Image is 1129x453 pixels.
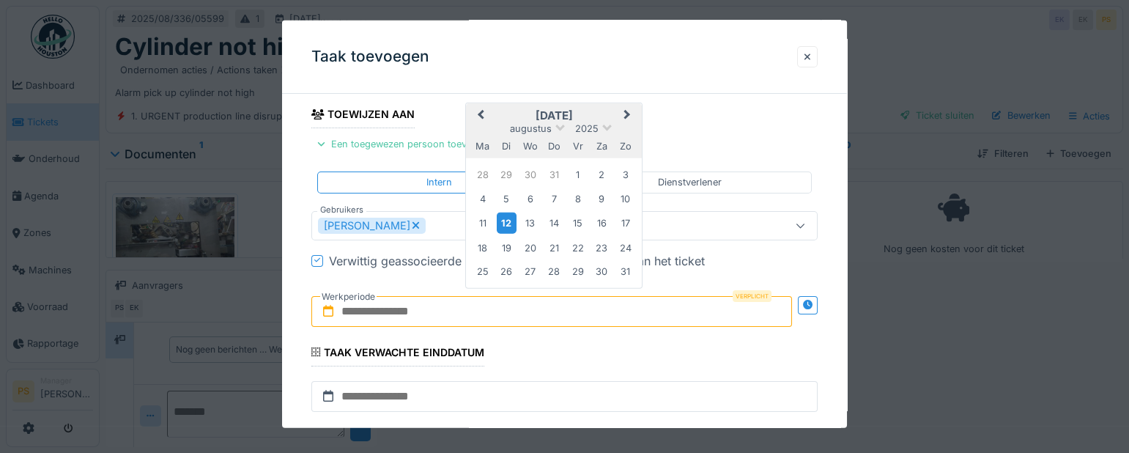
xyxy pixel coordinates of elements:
[473,237,492,257] div: Choose maandag 18 augustus 2025
[615,213,635,233] div: Choose zondag 17 augustus 2025
[615,188,635,208] div: Choose zondag 10 augustus 2025
[568,237,588,257] div: Choose vrijdag 22 augustus 2025
[471,163,637,283] div: Month augustus, 2025
[544,165,564,185] div: Choose donderdag 31 juli 2025
[320,288,377,304] label: Werkperiode
[615,262,635,281] div: Choose zondag 31 augustus 2025
[568,262,588,281] div: Choose vrijdag 29 augustus 2025
[568,213,588,233] div: Choose vrijdag 15 augustus 2025
[329,251,705,269] div: Verwittig geassocieerde gebruikers van het genereren van het ticket
[617,104,640,128] button: Next Month
[544,213,564,233] div: Choose donderdag 14 augustus 2025
[544,237,564,257] div: Choose donderdag 21 augustus 2025
[426,175,452,189] div: Intern
[520,165,540,185] div: Choose woensdag 30 juli 2025
[520,136,540,156] div: woensdag
[568,165,588,185] div: Choose vrijdag 1 augustus 2025
[592,188,612,208] div: Choose zaterdag 9 augustus 2025
[592,237,612,257] div: Choose zaterdag 23 augustus 2025
[473,213,492,233] div: Choose maandag 11 augustus 2025
[615,165,635,185] div: Choose zondag 3 augustus 2025
[317,203,366,216] label: Gebruikers
[311,48,429,66] h3: Taak toevoegen
[592,136,612,156] div: zaterdag
[497,262,517,281] div: Choose dinsdag 26 augustus 2025
[658,175,722,189] div: Dienstverlener
[510,122,552,133] span: augustus
[318,217,426,233] div: [PERSON_NAME]
[473,136,492,156] div: maandag
[568,136,588,156] div: vrijdag
[733,290,771,301] div: Verplicht
[520,188,540,208] div: Choose woensdag 6 augustus 2025
[568,188,588,208] div: Choose vrijdag 8 augustus 2025
[311,341,484,366] div: Taak verwachte einddatum
[473,188,492,208] div: Choose maandag 4 augustus 2025
[497,237,517,257] div: Choose dinsdag 19 augustus 2025
[473,165,492,185] div: Choose maandag 28 juli 2025
[497,136,517,156] div: dinsdag
[592,213,612,233] div: Choose zaterdag 16 augustus 2025
[497,188,517,208] div: Choose dinsdag 5 augustus 2025
[520,262,540,281] div: Choose woensdag 27 augustus 2025
[615,136,635,156] div: zondag
[592,165,612,185] div: Choose zaterdag 2 augustus 2025
[473,262,492,281] div: Choose maandag 25 augustus 2025
[615,237,635,257] div: Choose zondag 24 augustus 2025
[575,122,599,133] span: 2025
[467,104,491,128] button: Previous Month
[311,134,500,154] div: Een toegewezen persoon toevoegen
[520,237,540,257] div: Choose woensdag 20 augustus 2025
[592,262,612,281] div: Choose zaterdag 30 augustus 2025
[497,165,517,185] div: Choose dinsdag 29 juli 2025
[520,213,540,233] div: Choose woensdag 13 augustus 2025
[466,108,642,122] h2: [DATE]
[544,188,564,208] div: Choose donderdag 7 augustus 2025
[544,262,564,281] div: Choose donderdag 28 augustus 2025
[497,213,517,234] div: Choose dinsdag 12 augustus 2025
[311,103,415,128] div: Toewijzen aan
[544,136,564,156] div: donderdag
